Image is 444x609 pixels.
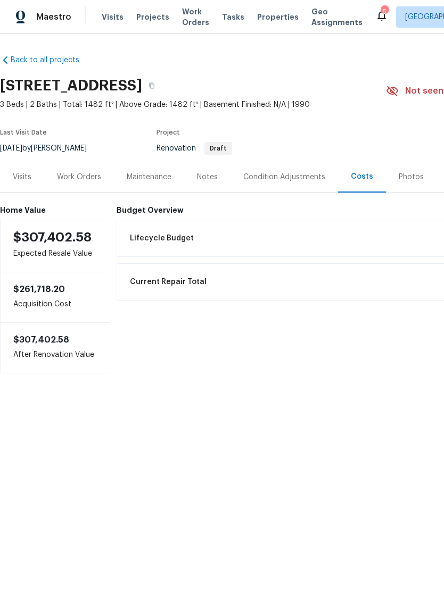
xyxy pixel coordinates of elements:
[311,6,363,28] span: Geo Assignments
[13,231,92,244] span: $307,402.58
[57,172,101,182] div: Work Orders
[142,76,161,95] button: Copy Address
[399,172,424,182] div: Photos
[222,13,244,21] span: Tasks
[351,171,373,182] div: Costs
[136,12,169,22] span: Projects
[102,12,124,22] span: Visits
[13,285,65,294] span: $261,718.20
[257,12,299,22] span: Properties
[157,129,180,136] span: Project
[381,6,388,17] div: 5
[36,12,71,22] span: Maestro
[127,172,171,182] div: Maintenance
[243,172,325,182] div: Condition Adjustments
[130,277,207,287] span: Current Repair Total
[197,172,218,182] div: Notes
[13,172,31,182] div: Visits
[182,6,209,28] span: Work Orders
[157,145,232,152] span: Renovation
[130,233,194,244] span: Lifecycle Budget
[13,336,69,344] span: $307,402.58
[205,145,231,152] span: Draft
